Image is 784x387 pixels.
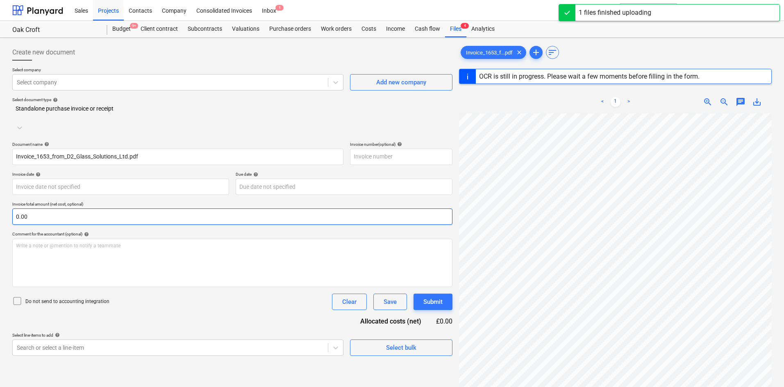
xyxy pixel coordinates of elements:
a: Page 1 is your current page [611,97,620,107]
div: Budget [107,21,136,37]
div: OCR is still in progress. Please wait a few moments before filling in the form. [479,72,700,80]
span: save_alt [752,97,762,107]
span: help [82,232,89,237]
input: Due date not specified [236,179,452,195]
span: help [51,97,58,102]
a: Purchase orders [264,21,316,37]
div: Files [445,21,466,37]
span: help [395,142,402,147]
div: Comment for the accountant (optional) [12,231,452,237]
button: Select bulk [350,339,452,356]
span: help [53,333,60,337]
a: Costs [357,21,381,37]
a: Subcontracts [183,21,227,37]
a: Client contract [136,21,183,37]
input: Document name [12,149,343,165]
span: Invoice_1653_f...pdf [461,50,518,56]
div: Select bulk [386,342,416,353]
button: Submit [414,294,452,310]
p: Invoice total amount (net cost, optional) [12,201,452,208]
p: Do not send to accounting integration [25,298,109,305]
span: clear [514,48,524,57]
div: Standalone purchase invoice or receipt [16,105,449,112]
div: Invoice date [12,172,229,177]
a: Valuations [227,21,264,37]
span: 9+ [130,23,138,29]
span: 1 [275,5,284,11]
span: help [43,142,49,147]
span: add [531,48,541,57]
button: Clear [332,294,367,310]
div: Select document type [12,97,452,102]
a: Budget9+ [107,21,136,37]
span: chat [736,97,745,107]
div: Clear [342,296,357,307]
span: 4 [461,23,469,29]
a: Previous page [598,97,607,107]
span: zoom_in [703,97,713,107]
a: Analytics [466,21,500,37]
a: Next page [624,97,634,107]
div: £0.00 [434,317,452,326]
span: help [34,172,41,177]
div: Select line-items to add [12,333,343,338]
div: Invoice number (optional) [350,142,452,147]
iframe: Chat Widget [743,348,784,387]
div: Add new company [376,77,426,88]
a: Work orders [316,21,357,37]
input: Invoice total amount (net cost, optional) [12,208,452,225]
p: Select company [12,67,343,74]
span: sort [548,48,557,57]
a: Files4 [445,21,466,37]
div: Save [384,296,397,307]
span: help [252,172,258,177]
span: zoom_out [719,97,729,107]
div: Invoice_1653_f...pdf [461,46,526,59]
input: Invoice number [350,149,452,165]
span: Create new document [12,48,75,57]
div: Oak Croft [12,26,98,34]
button: Save [373,294,407,310]
div: Due date [236,172,452,177]
div: 1 files finished uploading [579,8,651,18]
input: Invoice date not specified [12,179,229,195]
a: Income [381,21,410,37]
div: Document name [12,142,343,147]
div: Submit [423,296,443,307]
button: Add new company [350,74,452,91]
a: Cash flow [410,21,445,37]
div: Allocated costs (net) [346,317,434,326]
